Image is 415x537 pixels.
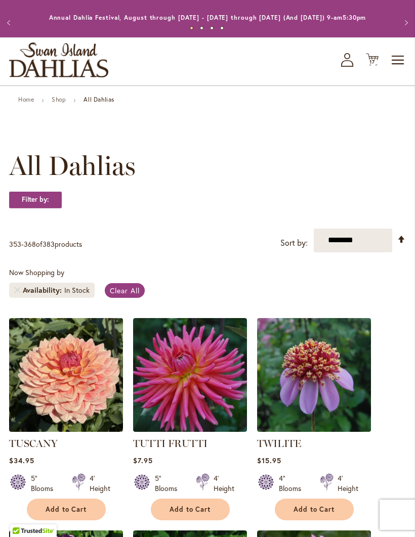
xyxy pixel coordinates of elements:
span: $34.95 [9,456,34,465]
span: 17 [369,59,375,65]
div: 5" Blooms [155,473,184,494]
div: 4' Height [90,473,110,494]
img: TUTTI FRUTTI [133,318,247,432]
span: Availability [23,285,64,295]
div: In Stock [64,285,90,295]
a: TUTTI FRUTTI [133,437,207,450]
a: TUSCANY [9,437,58,450]
button: 4 of 4 [220,26,224,30]
a: Clear All [105,283,145,298]
span: 368 [24,239,36,249]
button: Add to Cart [275,499,354,520]
span: Add to Cart [170,505,211,514]
span: 353 [9,239,21,249]
div: 4" Blooms [279,473,308,494]
a: TUTTI FRUTTI [133,424,247,434]
span: Add to Cart [294,505,335,514]
a: TWILITE [257,424,371,434]
p: - of products [9,236,82,252]
button: Next [395,13,415,33]
a: Remove Availability In Stock [14,287,20,293]
span: Now Shopping by [9,267,64,277]
div: 4' Height [338,473,358,494]
div: 5" Blooms [31,473,60,494]
a: Shop [52,96,66,103]
span: Add to Cart [46,505,87,514]
button: 17 [366,53,379,67]
span: All Dahlias [9,151,136,181]
a: store logo [9,42,108,77]
div: 4' Height [214,473,234,494]
a: TWILITE [257,437,301,450]
button: 3 of 4 [210,26,214,30]
label: Sort by: [280,234,308,252]
a: TUSCANY [9,424,123,434]
span: Clear All [110,286,140,295]
strong: Filter by: [9,191,62,208]
strong: All Dahlias [84,96,114,103]
a: Home [18,96,34,103]
button: 1 of 4 [190,26,193,30]
span: $7.95 [133,456,153,465]
button: 2 of 4 [200,26,203,30]
span: $15.95 [257,456,281,465]
span: 383 [43,239,55,249]
a: Annual Dahlia Festival, August through [DATE] - [DATE] through [DATE] (And [DATE]) 9-am5:30pm [49,14,366,21]
img: TUSCANY [9,318,123,432]
img: TWILITE [257,318,371,432]
button: Add to Cart [151,499,230,520]
button: Add to Cart [27,499,106,520]
iframe: Launch Accessibility Center [8,501,36,529]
